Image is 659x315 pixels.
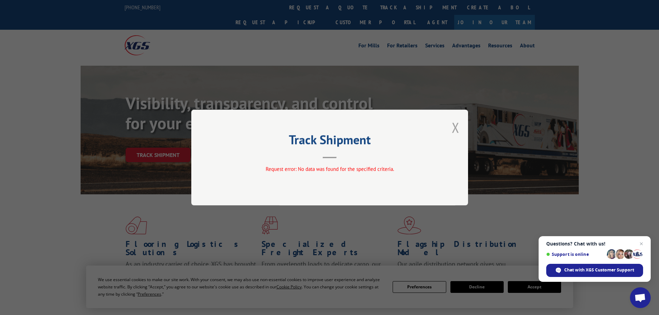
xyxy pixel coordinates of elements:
h2: Track Shipment [226,135,433,148]
div: Open chat [630,287,651,308]
span: Close chat [637,240,646,248]
span: Questions? Chat with us! [546,241,643,247]
span: Chat with XGS Customer Support [564,267,634,273]
div: Chat with XGS Customer Support [546,264,643,277]
span: Support is online [546,252,604,257]
button: Close modal [452,118,459,137]
span: Request error: No data was found for the specified criteria. [265,166,394,172]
